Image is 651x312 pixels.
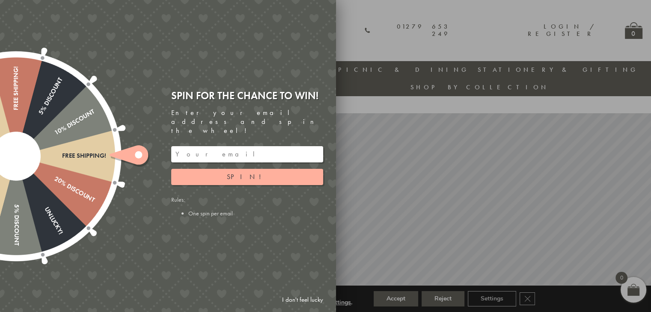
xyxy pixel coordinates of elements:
[12,66,20,156] div: Free shipping!
[171,196,323,217] div: Rules:
[14,108,95,159] div: 10% Discount
[12,156,20,246] div: 5% Discount
[188,209,323,217] li: One spin per email
[13,77,64,158] div: 5% Discount
[16,152,106,159] div: Free shipping!
[13,154,64,235] div: Unlucky!
[278,292,327,308] a: I don't feel lucky
[171,89,323,102] div: Spin for the chance to win!
[171,109,323,135] div: Enter your email address and spin the wheel!
[171,169,323,185] button: Spin!
[227,172,268,181] span: Spin!
[171,146,323,162] input: Your email
[14,153,95,204] div: 20% Discount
